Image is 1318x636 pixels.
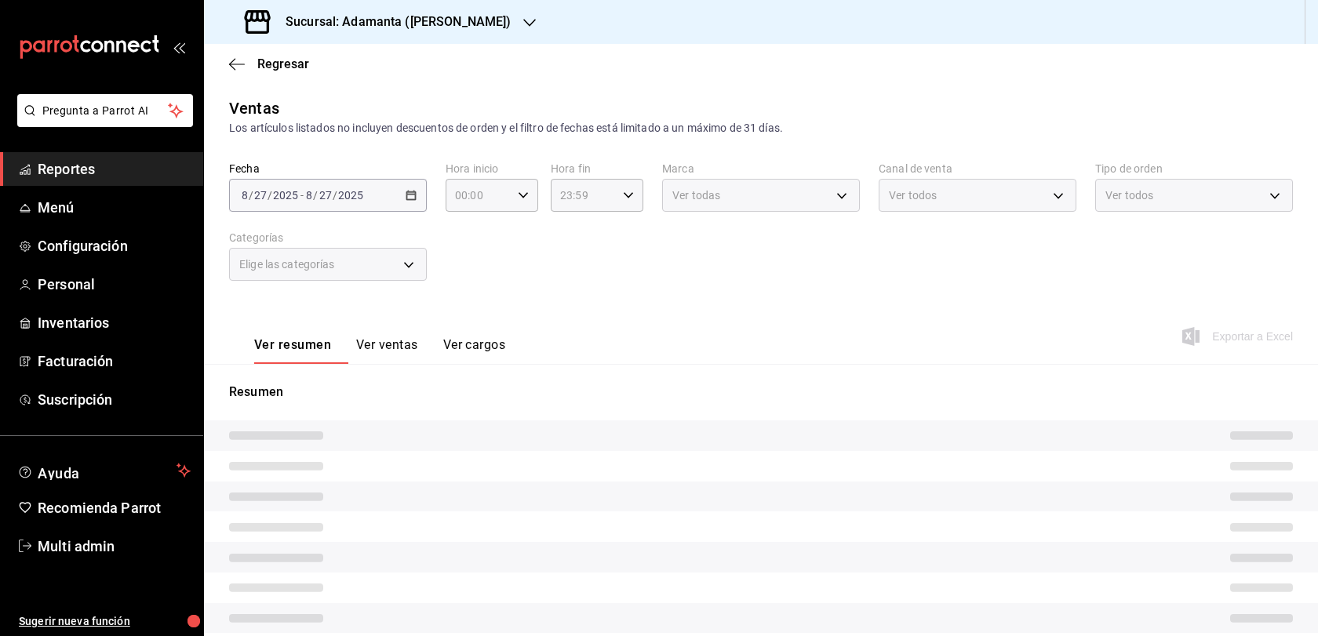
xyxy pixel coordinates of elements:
[241,189,249,202] input: --
[38,312,191,333] span: Inventarios
[313,189,318,202] span: /
[272,189,299,202] input: ----
[889,187,937,203] span: Ver todos
[229,96,279,120] div: Ventas
[333,189,337,202] span: /
[229,56,309,71] button: Regresar
[356,337,418,364] button: Ver ventas
[38,461,170,480] span: Ayuda
[268,189,272,202] span: /
[38,158,191,180] span: Reportes
[42,103,169,119] span: Pregunta a Parrot AI
[229,120,1293,136] div: Los artículos listados no incluyen descuentos de orden y el filtro de fechas está limitado a un m...
[337,189,364,202] input: ----
[19,613,191,630] span: Sugerir nueva función
[446,163,538,174] label: Hora inicio
[879,163,1076,174] label: Canal de venta
[1095,163,1293,174] label: Tipo de orden
[229,232,427,243] label: Categorías
[551,163,643,174] label: Hora fin
[229,163,427,174] label: Fecha
[17,94,193,127] button: Pregunta a Parrot AI
[253,189,268,202] input: --
[257,56,309,71] span: Regresar
[38,197,191,218] span: Menú
[319,189,333,202] input: --
[11,114,193,130] a: Pregunta a Parrot AI
[239,256,335,272] span: Elige las categorías
[254,337,505,364] div: navigation tabs
[305,189,313,202] input: --
[1105,187,1153,203] span: Ver todos
[38,497,191,518] span: Recomienda Parrot
[38,235,191,256] span: Configuración
[249,189,253,202] span: /
[443,337,506,364] button: Ver cargos
[273,13,511,31] h3: Sucursal: Adamanta ([PERSON_NAME])
[662,163,860,174] label: Marca
[672,187,720,203] span: Ver todas
[300,189,304,202] span: -
[38,274,191,295] span: Personal
[38,351,191,372] span: Facturación
[173,41,185,53] button: open_drawer_menu
[38,536,191,557] span: Multi admin
[38,389,191,410] span: Suscripción
[229,383,1293,402] p: Resumen
[254,337,331,364] button: Ver resumen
